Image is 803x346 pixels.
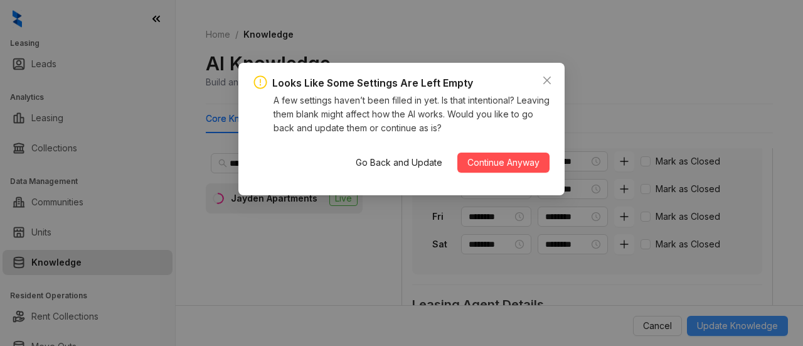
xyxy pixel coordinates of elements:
[274,94,550,135] div: A few settings haven’t been filled in yet. Is that intentional? Leaving them blank might affect h...
[272,75,473,91] div: Looks Like Some Settings Are Left Empty
[356,156,442,170] span: Go Back and Update
[537,70,557,90] button: Close
[457,153,550,173] button: Continue Anyway
[346,153,452,173] button: Go Back and Update
[467,156,540,170] span: Continue Anyway
[542,75,552,85] span: close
